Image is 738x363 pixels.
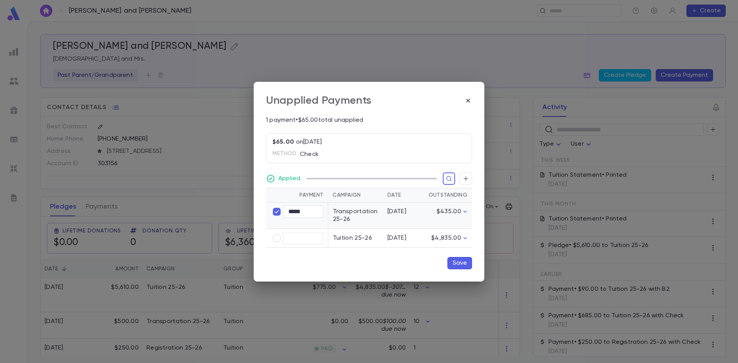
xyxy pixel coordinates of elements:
button: Save [447,257,472,269]
th: Date [383,188,421,202]
p: Applied [278,175,300,182]
th: Outstanding [421,188,472,202]
span: Method [273,151,297,158]
p: 1 payment • $65.00 total unapplied [266,116,472,124]
p: $65.00 [273,138,294,146]
td: $4,835.00 [421,229,472,247]
td: Tuition 25-26 [328,229,383,247]
div: [DATE] [387,234,417,242]
th: Payment [266,188,328,202]
div: Unapplied Payments [266,94,371,107]
td: Transportation 25-26 [328,202,383,229]
p: Check [300,151,319,158]
p: on [DATE] [296,138,322,146]
td: $435.00 [421,202,472,229]
div: [DATE] [387,208,417,215]
th: Campaign [328,188,383,202]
